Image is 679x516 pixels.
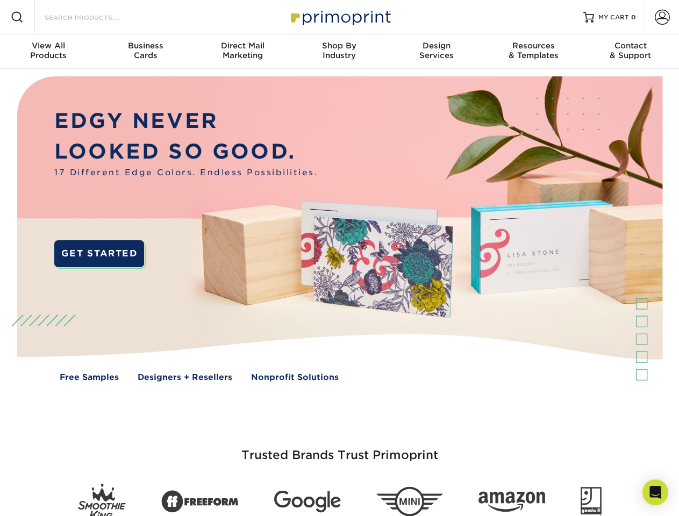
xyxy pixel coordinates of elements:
span: 17 Different Edge Colors. Endless Possibilities. [54,167,318,179]
a: Designers + Resellers [138,371,232,384]
a: GET STARTED [54,240,144,267]
span: Design [388,41,485,51]
div: & Templates [485,41,582,60]
img: Google [274,491,341,513]
input: SEARCH PRODUCTS..... [44,11,148,24]
span: Direct Mail [194,41,291,51]
span: MY CART [598,13,629,22]
a: Free Samples [60,371,119,384]
p: LOOKED SO GOOD. [54,137,318,167]
span: Resources [485,41,582,51]
a: Shop ByIndustry [291,34,388,69]
div: Services [388,41,485,60]
div: Open Intercom Messenger [642,479,668,505]
span: Contact [582,41,679,51]
div: Cards [97,41,194,60]
a: Resources& Templates [485,34,582,69]
span: Shop By [291,41,388,51]
img: Primoprint [286,5,394,28]
a: Nonprofit Solutions [251,371,339,384]
iframe: Google Customer Reviews [3,483,91,512]
img: Amazon [478,492,545,512]
a: Direct MailMarketing [194,34,291,69]
a: Contact& Support [582,34,679,69]
span: 0 [631,13,636,21]
a: DesignServices [388,34,485,69]
div: Marketing [194,41,291,60]
p: EDGY NEVER [54,106,318,137]
div: & Support [582,41,679,60]
img: Goodwill [581,487,602,516]
a: BusinessCards [97,34,194,69]
div: Industry [291,41,388,60]
span: Business [97,41,194,51]
h3: Trusted Brands Trust Primoprint [25,422,654,475]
